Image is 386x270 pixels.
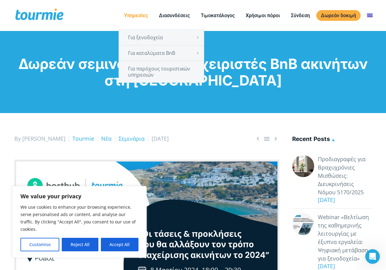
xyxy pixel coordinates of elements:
[14,55,372,89] h1: Δωρεάν σεμινάριο για διαχειριστές BnB ακινήτων στη [GEOGRAPHIC_DATA]
[263,135,270,143] a: 
[20,203,138,233] p: We use cookies to enhance your browsing experience, serve personalised ads or content, and analys...
[152,135,169,142] span: [DATE]
[314,196,372,204] div: [DATE]
[101,238,138,251] button: Accept All
[20,238,59,251] button: Customise
[272,135,279,143] a: 
[272,135,279,143] span: Next post
[196,12,239,19] a: Τιμοκατάλογος
[20,192,138,200] p: We value your privacy
[241,12,285,19] a: Χρήσιμοι πόροι
[119,45,204,61] a: Για καταλύματα BnB
[318,155,372,196] a: Προδιαγραφές για Βραχυχρόνιες Μισθώσεις: Διευκρινήσεις Νόμου 5170/2025
[286,12,314,19] a: Σύνδεση
[154,12,194,19] a: Διασυνδέσεις
[316,10,361,21] a: Δωρεάν δοκιμή
[254,135,262,143] a: 
[119,12,153,19] a: Υπηρεσίες
[119,30,204,45] a: Για ξενοδοχεία
[119,61,204,82] a: Για παρόχους τουριστικών υπηρεσιών
[14,135,65,142] span: By [PERSON_NAME]
[119,135,145,142] a: Σεμινάρια
[292,135,372,145] h4: Recent posts
[318,213,372,263] a: Webinar «Βελτίωση της καθημερινής λειτουργίας με έξυπνα εργαλεία: Ψηφιακή μετάβαση για ξενοδοχεία»
[365,249,380,264] iframe: Intercom live chat
[254,135,262,143] span: Previous post
[62,238,98,251] button: Reject All
[101,135,112,142] a: Νέα
[72,135,94,142] a: Tourmie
